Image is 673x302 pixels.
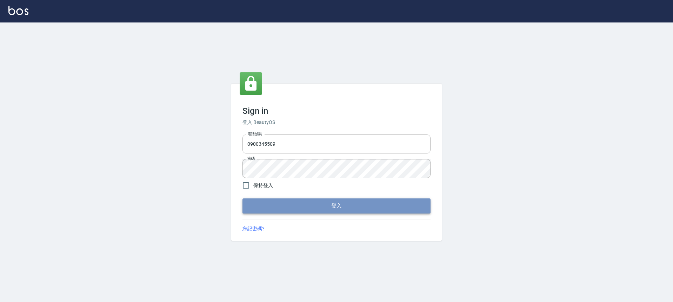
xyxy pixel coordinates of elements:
button: 登入 [242,198,431,213]
h3: Sign in [242,106,431,116]
span: 保持登入 [253,182,273,189]
label: 電話號碼 [247,131,262,137]
a: 忘記密碼? [242,225,265,232]
img: Logo [8,6,28,15]
h6: 登入 BeautyOS [242,119,431,126]
label: 密碼 [247,156,255,161]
